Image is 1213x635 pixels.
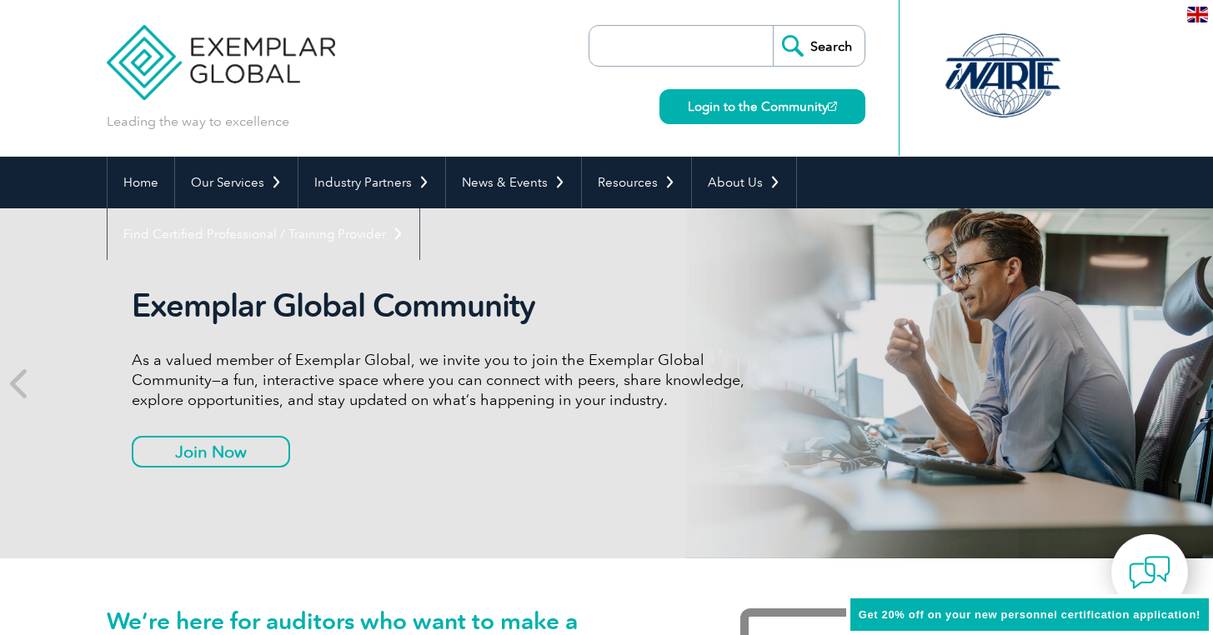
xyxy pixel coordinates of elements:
img: en [1187,7,1208,22]
p: Leading the way to excellence [107,112,289,131]
img: open_square.png [828,102,837,111]
input: Search [773,26,865,66]
a: Home [108,157,174,208]
a: Our Services [175,157,298,208]
p: As a valued member of Exemplar Global, we invite you to join the Exemplar Global Community—a fun,... [132,350,757,410]
h2: Exemplar Global Community [132,287,757,325]
span: Get 20% off on your new personnel certification application! [859,608,1200,621]
a: News & Events [446,157,581,208]
a: Login to the Community [659,89,865,124]
a: Resources [582,157,691,208]
a: About Us [692,157,796,208]
img: contact-chat.png [1129,552,1170,593]
a: Join Now [132,436,290,467]
a: Find Certified Professional / Training Provider [108,208,419,260]
a: Industry Partners [298,157,445,208]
